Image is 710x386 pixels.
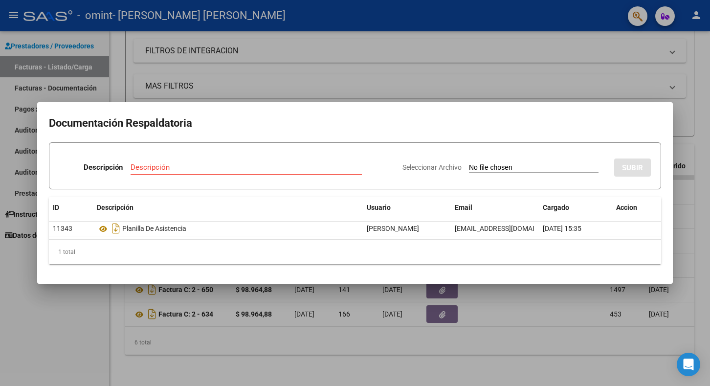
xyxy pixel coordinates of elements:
span: ID [53,204,59,211]
datatable-header-cell: ID [49,197,93,218]
div: Open Intercom Messenger [677,353,700,376]
span: Email [455,204,472,211]
span: [DATE] 15:35 [543,225,581,232]
datatable-header-cell: Email [451,197,539,218]
datatable-header-cell: Accion [612,197,661,218]
span: Accion [616,204,637,211]
div: Planilla De Asistencia [97,221,359,236]
datatable-header-cell: Descripción [93,197,363,218]
h2: Documentación Respaldatoria [49,114,661,133]
button: SUBIR [614,159,651,177]
datatable-header-cell: Cargado [539,197,612,218]
span: [EMAIL_ADDRESS][DOMAIN_NAME] [455,225,563,232]
datatable-header-cell: Usuario [363,197,451,218]
p: Descripción [84,162,123,173]
span: [PERSON_NAME] [367,225,419,232]
span: Seleccionar Archivo [402,163,462,171]
span: SUBIR [622,163,643,172]
i: Descargar documento [110,221,122,236]
span: Cargado [543,204,569,211]
span: 11343 [53,225,72,232]
div: 1 total [49,240,661,264]
span: Descripción [97,204,133,211]
span: Usuario [367,204,391,211]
